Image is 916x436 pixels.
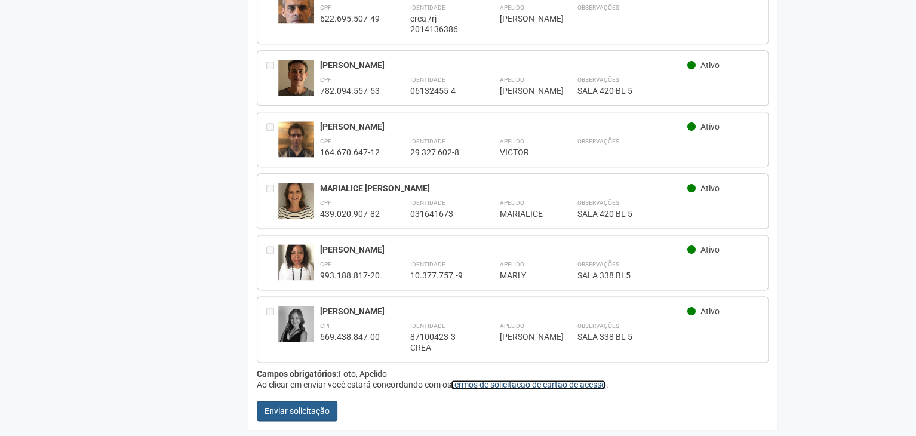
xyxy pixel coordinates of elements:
[266,306,278,353] div: Entre em contato com a Aministração para solicitar o cancelamento ou 2a via
[320,4,331,11] strong: CPF
[257,401,337,421] button: Enviar solicitação
[499,270,547,281] div: MARLY
[499,323,524,329] strong: Apelido
[320,270,380,281] div: 993.188.817-20
[700,183,720,193] span: Ativo
[700,60,720,70] span: Ativo
[577,323,619,329] strong: Observações
[577,199,619,206] strong: Observações
[266,183,278,219] div: Entre em contato com a Aministração para solicitar o cancelamento ou 2a via
[700,245,720,254] span: Ativo
[451,380,605,389] a: termos de solicitação de cartão de acesso
[410,138,445,145] strong: Identidade
[410,13,469,35] div: crea /rj 2014136386
[410,323,445,329] strong: Identidade
[266,244,278,281] div: Entre em contato com a Aministração para solicitar o cancelamento ou 2a via
[257,379,769,390] div: Ao clicar em enviar você estará concordando com os .
[320,244,687,255] div: [PERSON_NAME]
[410,199,445,206] strong: Identidade
[577,85,759,96] div: SALA 420 BL 5
[320,261,331,268] strong: CPF
[410,85,469,96] div: 06132455-4
[278,244,314,280] img: user.jpg
[320,306,687,317] div: [PERSON_NAME]
[278,306,314,342] img: user.jpg
[577,331,759,342] div: SALA 338 BL 5
[410,147,469,158] div: 29 327 602-8
[499,261,524,268] strong: Apelido
[266,60,278,96] div: Entre em contato com a Aministração para solicitar o cancelamento ou 2a via
[320,138,331,145] strong: CPF
[410,4,445,11] strong: Identidade
[499,331,547,342] div: [PERSON_NAME]
[499,85,547,96] div: [PERSON_NAME]
[499,4,524,11] strong: Apelido
[410,208,469,219] div: 031641673
[320,13,380,24] div: 622.695.507-49
[577,270,759,281] div: SALA 338 BL5
[320,208,380,219] div: 439.020.907-82
[499,13,547,24] div: [PERSON_NAME]
[410,270,469,281] div: 10.377.757.-9
[499,147,547,158] div: VICTOR
[410,76,445,83] strong: Identidade
[278,60,314,96] img: user.jpg
[320,199,331,206] strong: CPF
[410,331,469,353] div: 87100423-3 CREA
[320,76,331,83] strong: CPF
[320,331,380,342] div: 669.438.847-00
[320,85,380,96] div: 782.094.557-53
[577,208,759,219] div: SALA 420 BL 5
[266,121,278,158] div: Entre em contato com a Aministração para solicitar o cancelamento ou 2a via
[320,147,380,158] div: 164.670.647-12
[577,261,619,268] strong: Observações
[320,183,687,194] div: MARIALICE [PERSON_NAME]
[278,183,314,219] img: user.jpg
[499,76,524,83] strong: Apelido
[577,76,619,83] strong: Observações
[577,4,619,11] strong: Observações
[700,306,720,316] span: Ativo
[410,261,445,268] strong: Identidade
[320,121,687,132] div: [PERSON_NAME]
[257,369,769,379] div: Foto, Apelido
[577,138,619,145] strong: Observações
[278,121,314,168] img: user.jpg
[499,208,547,219] div: MARIALICE
[499,199,524,206] strong: Apelido
[700,122,720,131] span: Ativo
[320,323,331,329] strong: CPF
[320,60,687,70] div: [PERSON_NAME]
[257,369,339,379] strong: Campos obrigatórios:
[499,138,524,145] strong: Apelido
